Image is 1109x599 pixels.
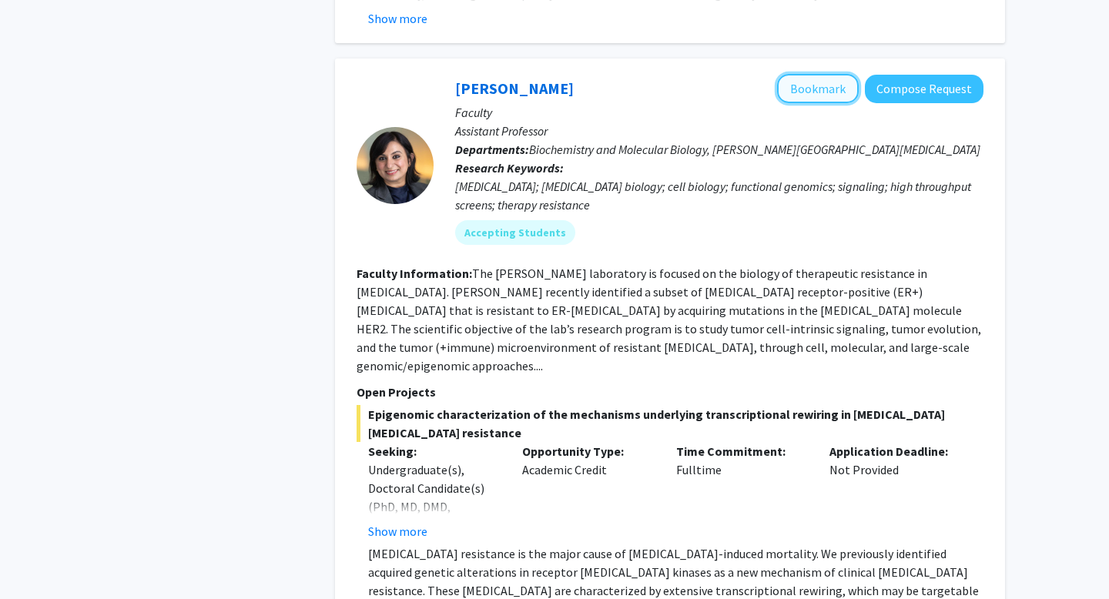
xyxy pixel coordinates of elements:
[511,442,665,540] div: Academic Credit
[455,160,564,176] b: Research Keywords:
[529,142,980,157] span: Biochemistry and Molecular Biology, [PERSON_NAME][GEOGRAPHIC_DATA][MEDICAL_DATA]
[455,220,575,245] mat-chip: Accepting Students
[829,442,960,460] p: Application Deadline:
[357,383,983,401] p: Open Projects
[368,9,427,28] button: Show more
[357,266,981,373] fg-read-more: The [PERSON_NAME] laboratory is focused on the biology of therapeutic resistance in [MEDICAL_DATA...
[522,442,653,460] p: Opportunity Type:
[455,122,983,140] p: Assistant Professor
[818,442,972,540] div: Not Provided
[368,522,427,540] button: Show more
[455,103,983,122] p: Faculty
[357,266,472,281] b: Faculty Information:
[676,442,807,460] p: Time Commitment:
[455,177,983,214] div: [MEDICAL_DATA]; [MEDICAL_DATA] biology; cell biology; functional genomics; signaling; high throug...
[368,442,499,460] p: Seeking:
[665,442,819,540] div: Fulltime
[865,75,983,103] button: Compose Request to Utthara Nayar
[455,142,529,157] b: Departments:
[455,79,574,98] a: [PERSON_NAME]
[357,405,983,442] span: Epigenomic characterization of the mechanisms underlying transcriptional rewiring in [MEDICAL_DAT...
[12,530,65,587] iframe: Chat
[777,74,859,103] button: Add Utthara Nayar to Bookmarks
